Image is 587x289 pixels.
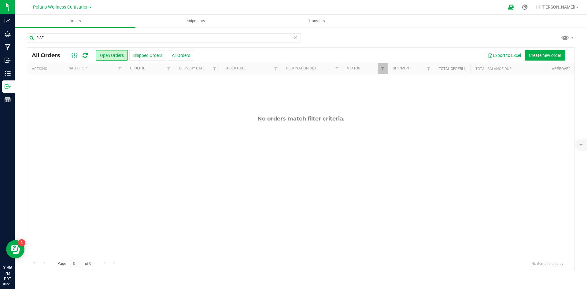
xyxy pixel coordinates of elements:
a: Filter [271,63,281,74]
span: All Orders [32,52,66,59]
inline-svg: Outbound [5,83,11,90]
span: Create new order [529,53,561,58]
a: Filter [210,63,220,74]
a: Filter [164,63,174,74]
a: Orders [15,15,135,28]
span: Orders [61,18,89,24]
a: Status [347,66,360,70]
inline-svg: Grow [5,31,11,37]
a: Sales Rep [69,66,87,70]
span: Page of 0 [52,259,96,268]
button: All Orders [168,50,194,61]
inline-svg: Manufacturing [5,44,11,50]
inline-svg: Analytics [5,18,11,24]
span: Open Ecommerce Menu [504,1,518,13]
th: Total Balance Due [471,63,547,74]
span: Transfers [300,18,333,24]
p: 01:56 PM PDT [3,265,12,282]
a: Shipment [393,66,411,70]
button: Shipped Orders [129,50,166,61]
button: Create new order [525,50,565,61]
span: No items to display [526,259,568,268]
iframe: Resource center unread badge [18,239,25,246]
iframe: Resource center [6,240,24,258]
button: Open Orders [96,50,128,61]
inline-svg: Inbound [5,57,11,63]
a: Destination DBA [286,66,317,70]
a: Delivery Date [179,66,205,70]
inline-svg: Reports [5,97,11,103]
a: Filter [378,63,388,74]
a: Order ID [130,66,146,70]
div: Manage settings [521,4,529,10]
a: Filter [424,63,434,74]
span: Hi, [PERSON_NAME]! [536,5,575,9]
span: Shipments [179,18,213,24]
a: Shipments [135,15,256,28]
div: Actions [32,67,61,71]
a: Filter [115,63,125,74]
inline-svg: Inventory [5,70,11,76]
div: No orders match filter criteria. [27,115,574,122]
a: Transfers [256,15,377,28]
a: Approved? [552,67,573,71]
a: Filter [332,63,342,74]
input: Search Order ID, Destination, Customer PO... [27,33,301,43]
p: 08/20 [3,282,12,286]
a: Total Orderlines [439,67,472,71]
span: Polaris Wellness Cultivation [33,5,89,10]
button: Export to Excel [484,50,525,61]
a: Order Date [225,66,246,70]
span: Clear [293,33,298,41]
